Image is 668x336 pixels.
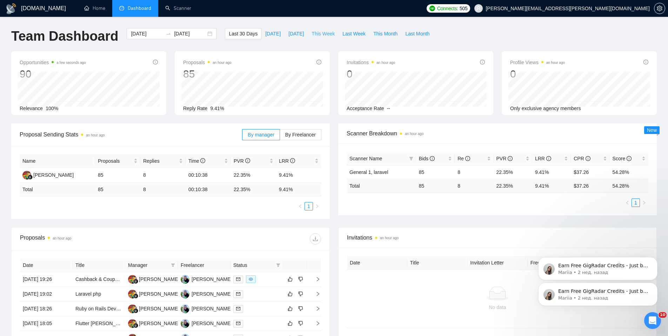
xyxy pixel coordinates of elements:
span: Bids [419,156,435,161]
span: dislike [298,291,303,297]
a: Laravel php [75,291,101,297]
td: 85 [95,183,140,196]
span: eye [249,277,253,281]
span: PVR [234,158,250,164]
td: Ruby on Rails Developer [73,302,125,316]
img: logo [6,3,17,14]
button: This Week [308,28,339,39]
span: left [298,204,302,208]
a: setting [654,6,665,11]
a: OI[PERSON_NAME] [181,320,232,326]
td: Cashback & Coupons Platform (Similar to Rakuten and upside) [73,272,125,287]
img: IH [128,304,137,313]
span: Score [613,156,632,161]
a: IH[PERSON_NAME] [128,305,179,311]
img: gigradar-bm.png [133,323,138,328]
span: right [310,277,320,282]
span: 9.41% [210,106,224,111]
time: an hour ago [405,132,423,136]
a: IH[PERSON_NAME] [128,291,179,296]
img: IH [128,290,137,298]
td: 8 [455,165,493,179]
div: 0 [510,67,565,81]
span: dislike [298,321,303,326]
td: 9.41 % [532,179,571,193]
td: Laravel php [73,287,125,302]
th: Date [347,256,407,270]
span: Only exclusive agency members [510,106,581,111]
span: Scanner Name [349,156,382,161]
span: [DATE] [265,30,281,38]
span: info-circle [508,156,513,161]
img: OI [181,290,189,298]
span: info-circle [586,156,590,161]
span: 10 [659,312,667,318]
th: Title [407,256,468,270]
img: IH [128,319,137,328]
span: filter [409,156,413,161]
li: Previous Page [296,202,305,210]
time: an hour ago [86,133,105,137]
div: [PERSON_NAME] [192,275,232,283]
div: [PERSON_NAME] [192,290,232,298]
span: to [166,31,171,36]
a: IH[PERSON_NAME] [128,320,179,326]
img: gigradar-bm.png [133,308,138,313]
span: right [310,291,320,296]
span: mail [236,292,240,296]
span: swap-right [166,31,171,36]
button: This Month [369,28,401,39]
img: gigradar-bm.png [133,294,138,298]
span: setting [654,6,665,11]
button: left [623,199,632,207]
div: [PERSON_NAME] [139,290,179,298]
button: Last 30 Days [225,28,261,39]
li: 1 [305,202,313,210]
td: 8 [140,168,186,183]
div: 0 [347,67,395,81]
div: [PERSON_NAME] [33,171,74,179]
div: Proposals [20,233,171,244]
button: right [640,199,648,207]
span: like [288,321,293,326]
td: Total [347,179,416,193]
span: info-circle [153,60,158,65]
span: Profile Views [510,58,565,67]
span: filter [169,260,176,270]
span: info-circle [546,156,551,161]
span: Dashboard [128,5,151,11]
a: Ruby on Rails Developer [75,306,130,311]
img: IH [22,171,31,180]
div: [PERSON_NAME] [192,305,232,313]
button: setting [654,3,665,14]
span: Manager [128,261,168,269]
li: Next Page [640,199,648,207]
span: Last Week [342,30,366,38]
span: This Month [373,30,398,38]
span: info-circle [627,156,632,161]
span: right [315,204,319,208]
button: [DATE] [261,28,285,39]
span: Scanner Breakdown [347,129,648,138]
span: filter [408,153,415,164]
span: 505 [460,5,467,12]
div: 90 [20,67,86,81]
img: IH [128,275,137,284]
time: an hour ago [376,61,395,65]
time: a few seconds ago [56,61,86,65]
span: right [310,321,320,326]
td: [DATE] 18:05 [20,316,73,331]
span: mail [236,307,240,311]
time: an hour ago [546,61,565,65]
th: Name [20,154,95,168]
span: info-circle [290,158,295,163]
li: 1 [632,199,640,207]
button: Last Month [401,28,433,39]
img: OI [181,304,189,313]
